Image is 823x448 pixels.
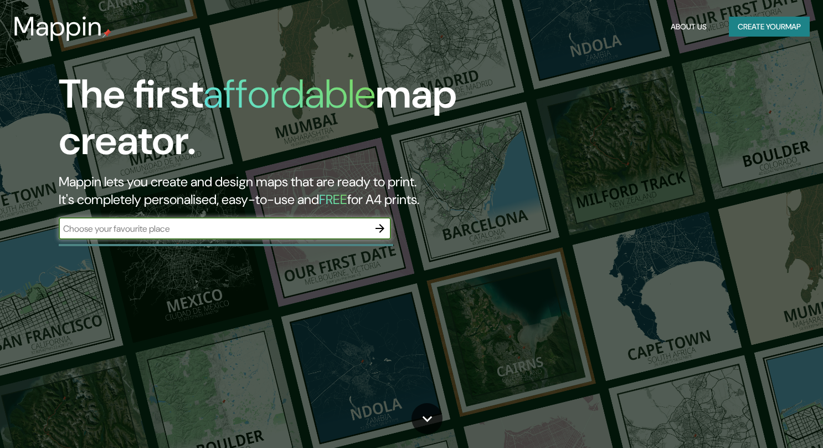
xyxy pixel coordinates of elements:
[729,17,810,37] button: Create yourmap
[59,222,369,235] input: Choose your favourite place
[13,11,102,42] h3: Mappin
[102,29,111,38] img: mappin-pin
[319,191,347,208] h5: FREE
[59,71,470,173] h1: The first map creator.
[203,68,376,120] h1: affordable
[666,17,711,37] button: About Us
[59,173,470,208] h2: Mappin lets you create and design maps that are ready to print. It's completely personalised, eas...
